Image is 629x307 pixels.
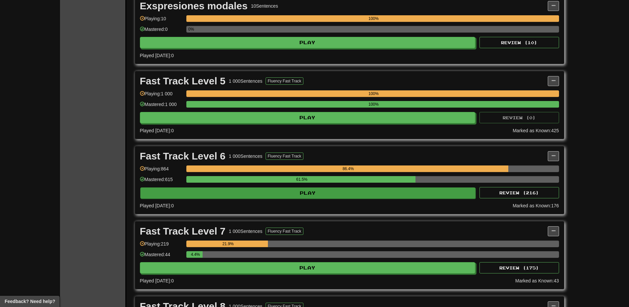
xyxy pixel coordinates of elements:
[140,187,476,199] button: Play
[140,37,475,48] button: Play
[188,176,415,183] div: 61.5%
[479,262,559,273] button: Review (175)
[513,202,559,209] div: Marked as Known: 176
[140,151,226,161] div: Fast Track Level 6
[5,298,55,305] span: Open feedback widget
[479,112,559,123] button: Review (0)
[140,76,226,86] div: Fast Track Level 5
[140,226,226,236] div: Fast Track Level 7
[229,153,262,159] div: 1 000 Sentences
[140,26,183,37] div: Mastered: 0
[140,176,183,187] div: Mastered: 615
[140,128,174,133] span: Played [DATE]: 0
[188,15,559,22] div: 100%
[140,15,183,26] div: Playing: 10
[251,3,278,9] div: 10 Sentences
[140,241,183,252] div: Playing: 219
[266,77,303,85] button: Fluency Fast Track
[229,78,262,84] div: 1 000 Sentences
[266,153,303,160] button: Fluency Fast Track
[140,101,183,112] div: Mastered: 1 000
[140,262,475,273] button: Play
[188,165,508,172] div: 86.4%
[513,127,559,134] div: Marked as Known: 425
[140,278,174,283] span: Played [DATE]: 0
[140,203,174,208] span: Played [DATE]: 0
[140,1,248,11] div: Exspresiones modales
[140,53,174,58] span: Played [DATE]: 0
[188,90,559,97] div: 100%
[479,37,559,48] button: Review (10)
[479,187,559,198] button: Review (216)
[188,251,203,258] div: 4.4%
[140,112,475,123] button: Play
[266,228,303,235] button: Fluency Fast Track
[515,277,559,284] div: Marked as Known: 43
[140,251,183,262] div: Mastered: 44
[140,90,183,101] div: Playing: 1 000
[140,165,183,176] div: Playing: 864
[188,101,559,108] div: 100%
[229,228,262,235] div: 1 000 Sentences
[188,241,268,247] div: 21.9%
